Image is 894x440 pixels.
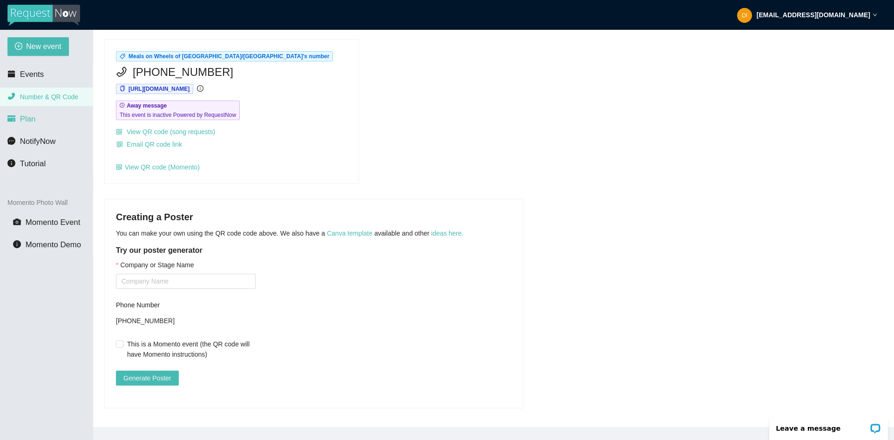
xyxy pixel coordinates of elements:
span: credit-card [7,115,15,122]
input: Company or Stage Name [116,274,256,289]
span: Number & QR Code [20,93,78,101]
span: This event is inactive Powered by RequestNow [120,110,236,120]
a: ideas here. [431,230,463,237]
h4: Creating a Poster [116,210,512,223]
span: [PHONE_NUMBER] [133,63,233,81]
span: Plan [20,115,36,123]
label: Company or Stage Name [116,260,194,270]
strong: [EMAIL_ADDRESS][DOMAIN_NAME] [757,11,870,19]
span: This is a Momento event (the QR code will have Momento instructions) [123,339,256,359]
iframe: LiveChat chat widget [763,411,894,440]
span: calendar [7,70,15,78]
span: Tutorial [20,159,46,168]
b: Away message [127,102,167,109]
span: copy [120,86,125,91]
span: info-circle [13,240,21,248]
span: New event [26,41,61,52]
span: Meals on Wheels of [GEOGRAPHIC_DATA]/[GEOGRAPHIC_DATA]'s number [129,53,329,60]
a: qrcodeView QR code (Momento) [116,163,200,171]
span: Events [20,70,44,79]
span: Momento Demo [26,240,81,249]
span: Email QR code link [127,139,182,149]
span: plus-circle [15,42,22,51]
span: qrcode [116,164,122,170]
span: phone [7,92,15,100]
button: qrcodeEmail QR code link [116,137,183,152]
span: down [873,13,877,17]
a: Canva template [327,230,372,237]
button: plus-circleNew event [7,37,69,56]
div: [PHONE_NUMBER] [116,314,256,328]
span: tag [120,54,125,59]
span: info-circle [197,85,203,92]
span: [URL][DOMAIN_NAME] [129,86,190,92]
span: qrcode [116,141,123,149]
span: NotifyNow [20,137,55,146]
button: Generate Poster [116,371,179,386]
span: qrcode [116,129,122,135]
span: Momento Event [26,218,81,227]
img: RequestNow [7,5,80,26]
span: info-circle [7,159,15,167]
span: camera [13,218,21,226]
span: field-time [120,102,125,108]
a: qrcode View QR code (song requests) [116,128,215,135]
img: 6460f547c0c8f7de50e5d96547120c24 [737,8,752,23]
span: Generate Poster [123,373,171,383]
div: Phone Number [116,300,256,310]
h5: Try our poster generator [116,245,512,256]
span: phone [116,66,127,77]
p: You can make your own using the QR code code above. We also have a available and other [116,228,512,238]
span: message [7,137,15,145]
